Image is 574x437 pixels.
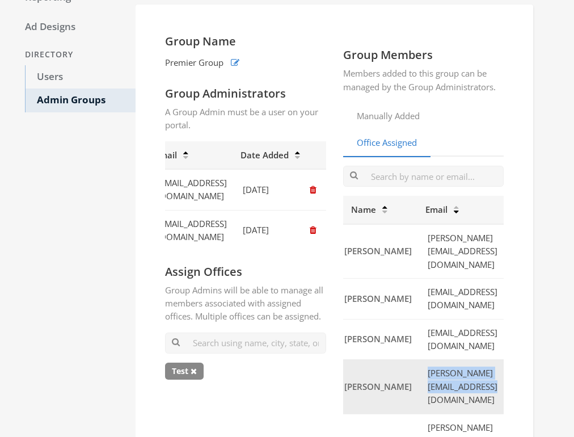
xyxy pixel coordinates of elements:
a: Manually Added [343,103,433,131]
h4: Assign Offices [165,264,326,279]
input: Search by name or email... [343,166,504,187]
a: Users [25,65,136,89]
span: [PERSON_NAME] [344,381,412,392]
span: Email [425,204,448,215]
button: Remove Administrator [307,221,319,239]
i: Remove office [191,367,197,375]
span: Date Added [240,149,289,161]
span: Test [165,363,204,380]
span: Premier Group [165,56,223,69]
p: A Group Admin must be a user on your portal. [165,106,326,132]
td: [EMAIL_ADDRESS][DOMAIN_NAME] [148,169,234,210]
span: [PERSON_NAME] [344,245,412,257]
td: [PERSON_NAME][EMAIL_ADDRESS][DOMAIN_NAME] [419,224,504,279]
td: [EMAIL_ADDRESS][DOMAIN_NAME] [419,319,504,360]
td: [DATE] [234,210,300,250]
td: [EMAIL_ADDRESS][DOMAIN_NAME] [419,278,504,319]
span: Name [337,204,376,215]
td: [EMAIL_ADDRESS][DOMAIN_NAME] [148,210,234,250]
td: [DATE] [234,169,300,210]
a: Office Assigned [343,129,430,157]
h4: Group Name [165,34,326,49]
input: Search using name, city, state, or address to filter office list [165,333,326,354]
a: Ad Designs [14,15,136,39]
td: [PERSON_NAME][EMAIL_ADDRESS][DOMAIN_NAME] [419,360,504,414]
div: Directory [14,44,136,65]
button: Remove Administrator [307,180,319,199]
h4: Group Administrators [165,86,326,101]
span: [PERSON_NAME] [344,293,412,304]
h4: Group Members [343,48,504,62]
p: Group Admins will be able to manage all members associated with assigned offices. Multiple office... [165,284,326,323]
a: Admin Groups [25,89,136,112]
p: Members added to this group can be managed by the Group Administrators. [343,67,504,94]
span: Email [155,149,177,161]
span: [PERSON_NAME] [344,333,412,344]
